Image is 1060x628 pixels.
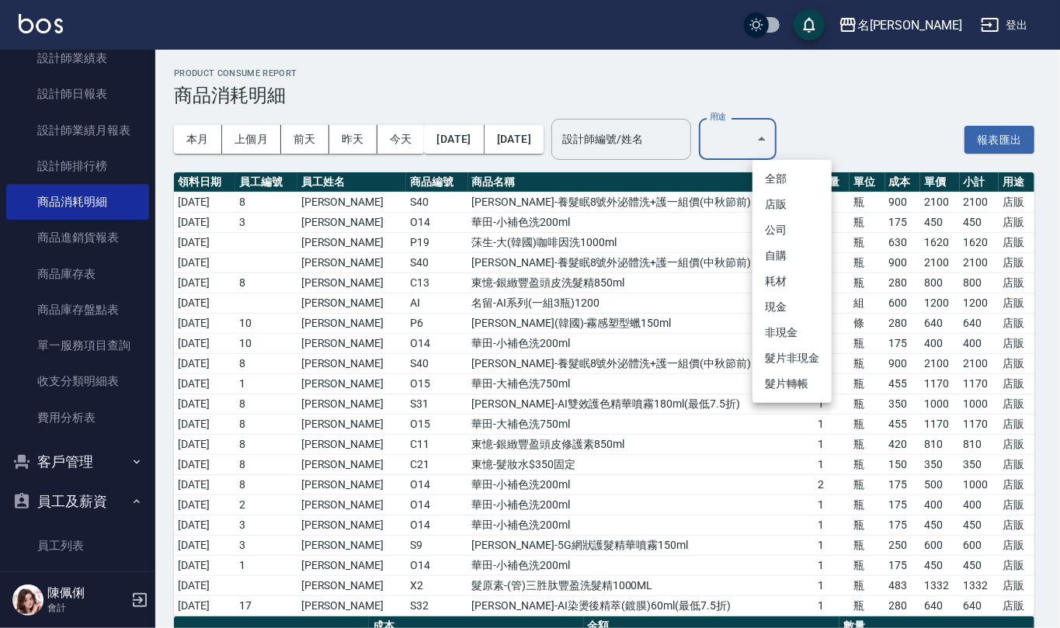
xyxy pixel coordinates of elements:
li: 公司 [752,217,832,243]
li: 髮片非現金 [752,345,832,371]
li: 店販 [752,192,832,217]
li: 現金 [752,294,832,320]
li: 自購 [752,243,832,269]
li: 全部 [752,166,832,192]
li: 耗材 [752,269,832,294]
li: 非現金 [752,320,832,345]
li: 髮片轉帳 [752,371,832,397]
